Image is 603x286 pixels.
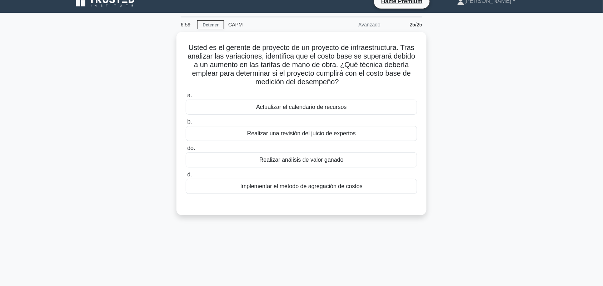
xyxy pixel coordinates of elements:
[187,119,192,125] font: b.
[187,92,192,98] font: a.
[410,22,422,27] font: 25/25
[358,22,380,27] font: Avanzado
[203,22,219,27] font: Detener
[259,157,344,163] font: Realizar análisis de valor ganado
[176,17,197,32] div: 6:59
[247,130,356,136] font: Realizar una revisión del juicio de expertos
[240,183,363,189] font: Implementar el método de agregación de costos
[188,44,415,86] font: Usted es el gerente de proyecto de un proyecto de infraestructura. Tras analizar las variaciones,...
[256,104,347,110] font: Actualizar el calendario de recursos
[187,171,192,177] font: d.
[228,22,243,27] font: CAPM
[187,145,195,151] font: do.
[197,20,224,29] a: Detener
